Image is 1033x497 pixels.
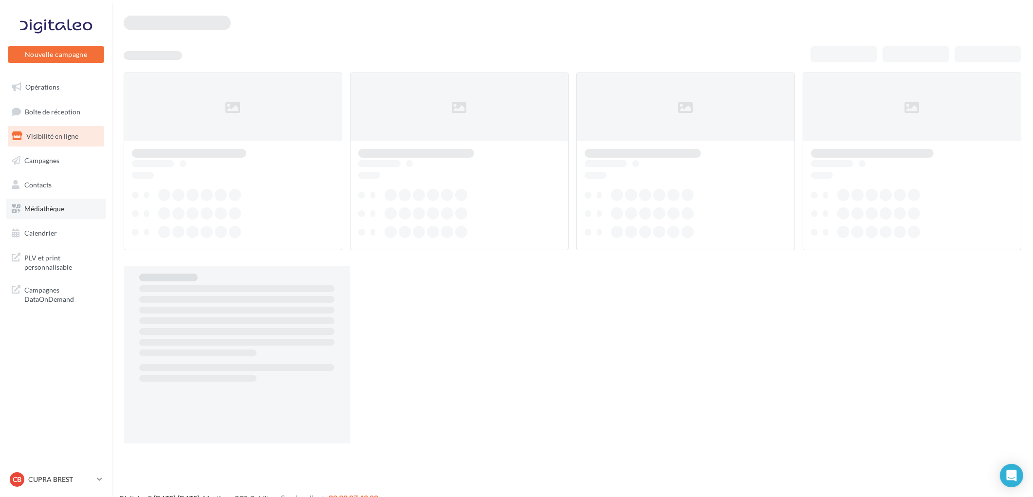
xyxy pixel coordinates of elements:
[8,46,104,63] button: Nouvelle campagne
[6,247,106,276] a: PLV et print personnalisable
[24,204,64,213] span: Médiathèque
[6,279,106,308] a: Campagnes DataOnDemand
[6,223,106,243] a: Calendrier
[25,107,80,115] span: Boîte de réception
[6,126,106,147] a: Visibilité en ligne
[26,132,78,140] span: Visibilité en ligne
[28,475,93,484] p: CUPRA BREST
[6,101,106,122] a: Boîte de réception
[24,283,100,304] span: Campagnes DataOnDemand
[6,199,106,219] a: Médiathèque
[1000,464,1023,487] div: Open Intercom Messenger
[24,251,100,272] span: PLV et print personnalisable
[25,83,59,91] span: Opérations
[6,175,106,195] a: Contacts
[6,150,106,171] a: Campagnes
[13,475,21,484] span: CB
[6,77,106,97] a: Opérations
[24,156,59,165] span: Campagnes
[8,470,104,489] a: CB CUPRA BREST
[24,180,52,188] span: Contacts
[24,229,57,237] span: Calendrier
